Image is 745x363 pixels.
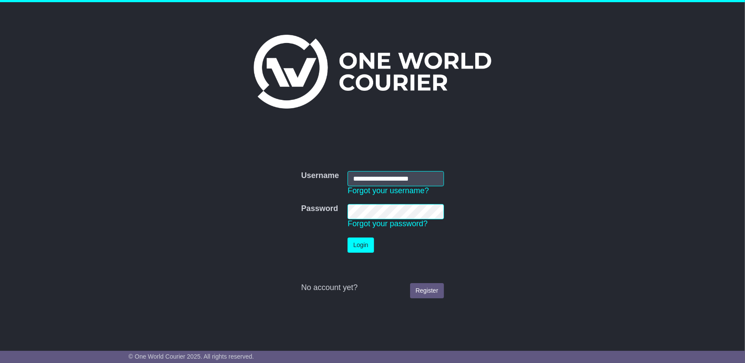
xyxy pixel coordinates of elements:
[301,204,338,214] label: Password
[348,219,427,228] a: Forgot your password?
[254,35,491,109] img: One World
[410,283,444,298] a: Register
[301,283,444,293] div: No account yet?
[129,353,254,360] span: © One World Courier 2025. All rights reserved.
[348,238,374,253] button: Login
[348,186,429,195] a: Forgot your username?
[301,171,339,181] label: Username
